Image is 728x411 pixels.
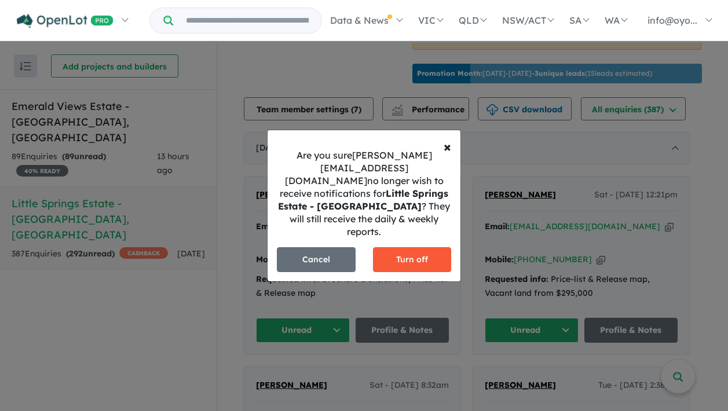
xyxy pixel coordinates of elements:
[373,247,452,272] button: Turn off
[17,14,114,28] img: Openlot PRO Logo White
[647,14,697,26] span: info@oyo...
[277,247,356,272] button: Cancel
[278,188,448,212] strong: Little Springs Estate - [GEOGRAPHIC_DATA]
[268,149,460,238] div: Are you sure [PERSON_NAME][EMAIL_ADDRESS][DOMAIN_NAME] no longer wish to receive notifications fo...
[175,8,319,33] input: Try estate name, suburb, builder or developer
[444,138,451,155] span: ×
